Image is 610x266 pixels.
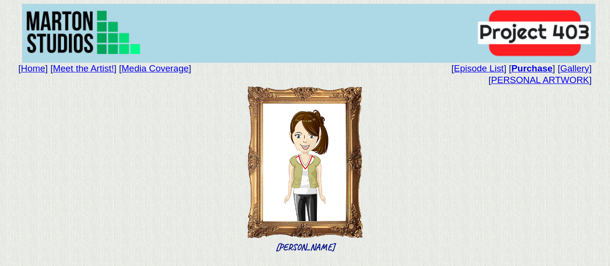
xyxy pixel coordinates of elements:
span: [ ] [18,63,48,73]
a: Episode List [454,63,503,73]
img: MartonStudiosLogo.png [22,4,144,60]
a: Media Coverage [122,63,189,73]
a: PERSONAL ARTWORK [491,75,589,85]
span: [ ] [50,63,116,73]
a: Home [21,63,45,73]
a: Gallery [560,63,589,73]
img: meetTheArtist.png [247,86,363,238]
img: Project403.png [474,6,596,60]
span: [ ] [119,63,191,73]
a: Purchase [511,63,552,73]
a: Meet the Artist! [53,63,114,73]
td: [ ] [18,74,592,86]
div: [PERSON_NAME] [4,86,606,253]
td: [ ] [ ] [ ] [334,63,592,74]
